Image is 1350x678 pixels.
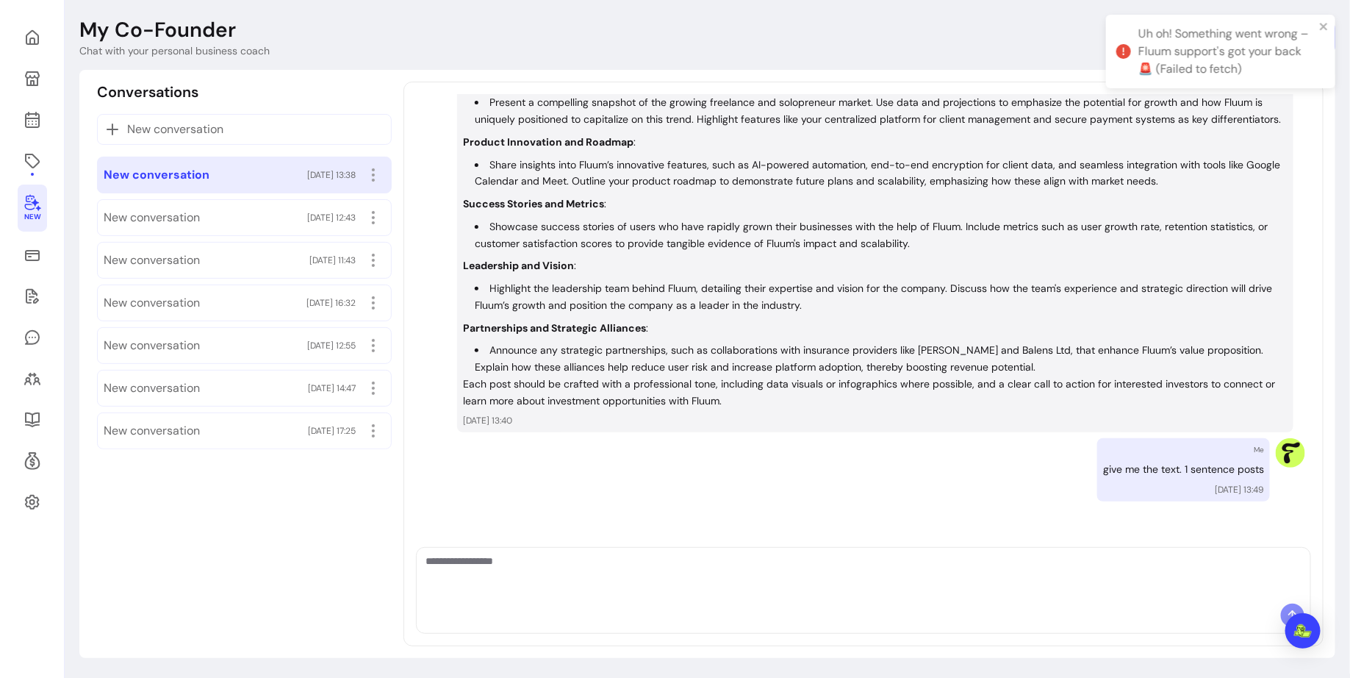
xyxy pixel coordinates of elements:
[18,361,47,396] a: Clients
[18,279,47,314] a: Waivers
[18,20,47,55] a: Home
[127,121,223,138] span: New conversation
[18,238,47,273] a: Sales
[104,294,200,312] span: New conversation
[306,297,356,309] span: [DATE] 16:32
[463,135,636,149] p: :
[1285,613,1321,649] div: Open Intercom Messenger
[308,425,356,437] span: [DATE] 17:25
[18,443,47,479] a: Refer & Earn
[24,213,40,222] span: New
[463,321,648,335] p: :
[463,376,1288,410] p: Each post should be crafted with a professional tone, including data visuals or infographics wher...
[18,143,47,179] a: Offerings
[463,197,606,210] p: :
[475,342,1288,376] li: Announce any strategic partnerships, such as collaborations with insurance providers like [PERSON...
[18,102,47,138] a: Calendar
[1276,438,1305,468] img: Provider image
[475,94,1288,128] li: Present a compelling snapshot of the growing freelance and solopreneur market. Use data and proje...
[475,157,1288,190] li: Share insights into Fluum’s innovative features, such as AI-powered automation, end-to-end encryp...
[104,337,200,354] span: New conversation
[475,218,1288,252] li: Showcase success stories of users who have rapidly grown their businesses with the help of Fluum....
[18,61,47,96] a: My Page
[1138,25,1315,78] div: Uh oh! Something went wrong – Fluum support's got your back 🚨 (Failed to fetch)
[104,379,200,397] span: New conversation
[463,415,1288,427] p: [DATE] 13:40
[1103,461,1264,478] p: give me the text. 1 sentence posts
[104,209,200,226] span: New conversation
[18,485,47,520] a: Settings
[463,197,604,210] strong: Success Stories and Metrics
[18,320,47,355] a: My Messages
[463,259,576,272] p: :
[463,259,574,272] strong: Leadership and Vision
[18,402,47,438] a: Resources
[79,43,270,58] p: Chat with your personal business coach
[307,169,356,181] span: [DATE] 13:38
[1215,484,1264,496] p: [DATE] 13:49
[463,321,646,335] strong: Partnerships and Strategic Alliances
[1254,444,1264,455] p: Me
[1319,21,1329,32] button: close
[307,212,356,224] span: [DATE] 12:43
[104,166,209,184] span: New conversation
[18,185,47,232] a: New
[426,554,1301,598] textarea: Ask me anything...
[104,251,200,269] span: New conversation
[463,135,633,149] strong: Product Innovation and Roadmap
[309,254,356,266] span: [DATE] 11:43
[475,280,1288,314] li: Highlight the leadership team behind Fluum, detailing their expertise and vision for the company....
[308,382,356,394] span: [DATE] 14:47
[104,422,200,440] span: New conversation
[307,340,356,352] span: [DATE] 12:55
[79,17,236,43] p: My Co-Founder
[97,82,198,102] p: Conversations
